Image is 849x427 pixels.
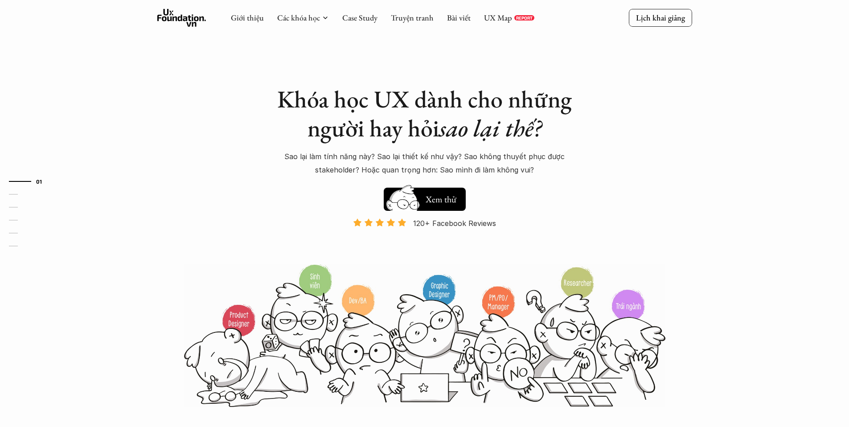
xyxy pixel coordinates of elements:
[636,12,685,23] p: Lịch khai giảng
[269,150,581,177] p: Sao lại làm tính năng này? Sao lại thiết kế như vậy? Sao không thuyết phục được stakeholder? Hoặc...
[391,12,434,23] a: Truyện tranh
[629,9,692,26] a: Lịch khai giảng
[439,112,541,144] em: sao lại thế?
[342,12,377,23] a: Case Study
[345,218,504,263] a: 120+ Facebook Reviews
[514,15,534,21] a: REPORT
[269,85,581,143] h1: Khóa học UX dành cho những người hay hỏi
[9,176,51,187] a: 01
[426,193,456,205] h5: Xem thử
[484,12,512,23] a: UX Map
[36,178,42,184] strong: 01
[231,12,264,23] a: Giới thiệu
[277,12,320,23] a: Các khóa học
[447,12,471,23] a: Bài viết
[413,217,496,230] p: 120+ Facebook Reviews
[384,183,466,211] a: Xem thử
[516,15,533,21] p: REPORT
